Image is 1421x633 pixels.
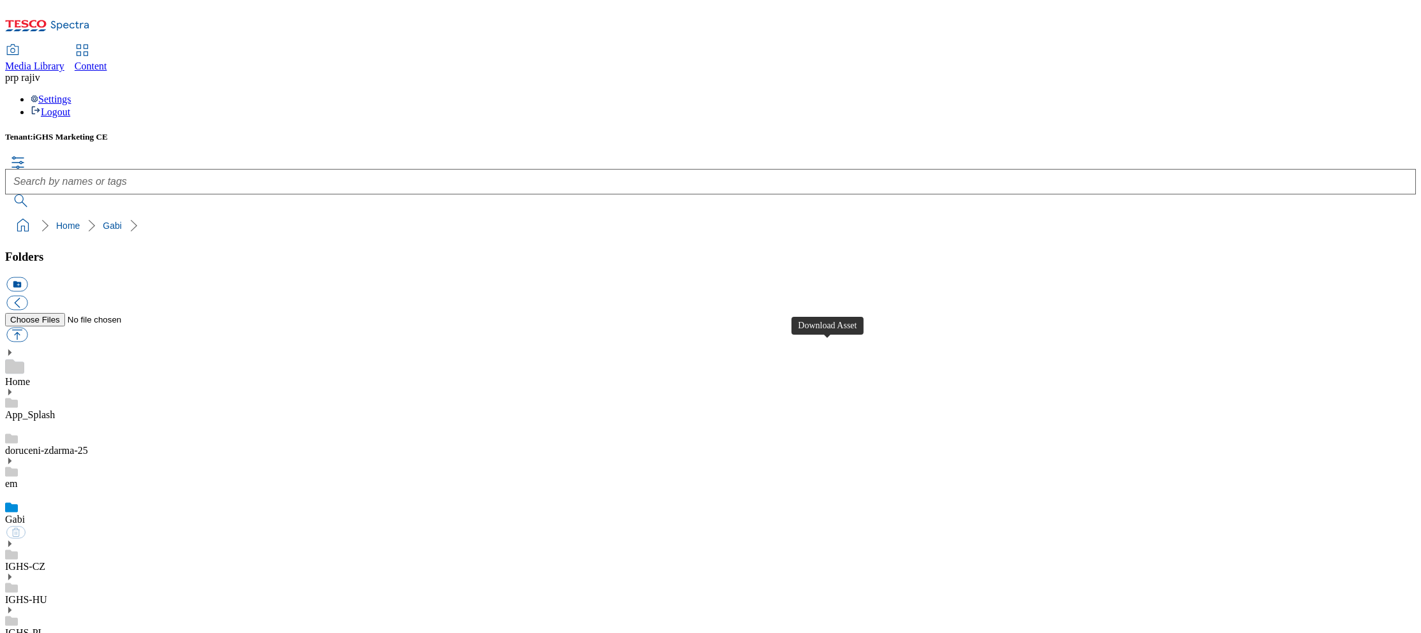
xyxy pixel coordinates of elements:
[13,215,33,236] a: home
[56,221,80,231] a: Home
[75,45,107,72] a: Content
[31,106,70,117] a: Logout
[5,132,1416,142] h5: Tenant:
[5,214,1416,238] nav: breadcrumb
[5,250,1416,264] h3: Folders
[5,61,64,71] span: Media Library
[5,514,25,525] a: Gabi
[5,409,55,420] a: App_Splash
[5,376,30,387] a: Home
[5,72,13,83] span: pr
[103,221,122,231] a: Gabi
[13,72,40,83] span: p rajiv
[5,478,18,489] a: em
[5,594,47,605] a: IGHS-HU
[5,169,1416,194] input: Search by names or tags
[33,132,108,142] span: iGHS Marketing CE
[5,445,88,456] a: doruceni-zdarma-25
[5,45,64,72] a: Media Library
[75,61,107,71] span: Content
[31,94,71,105] a: Settings
[5,561,45,572] a: IGHS-CZ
